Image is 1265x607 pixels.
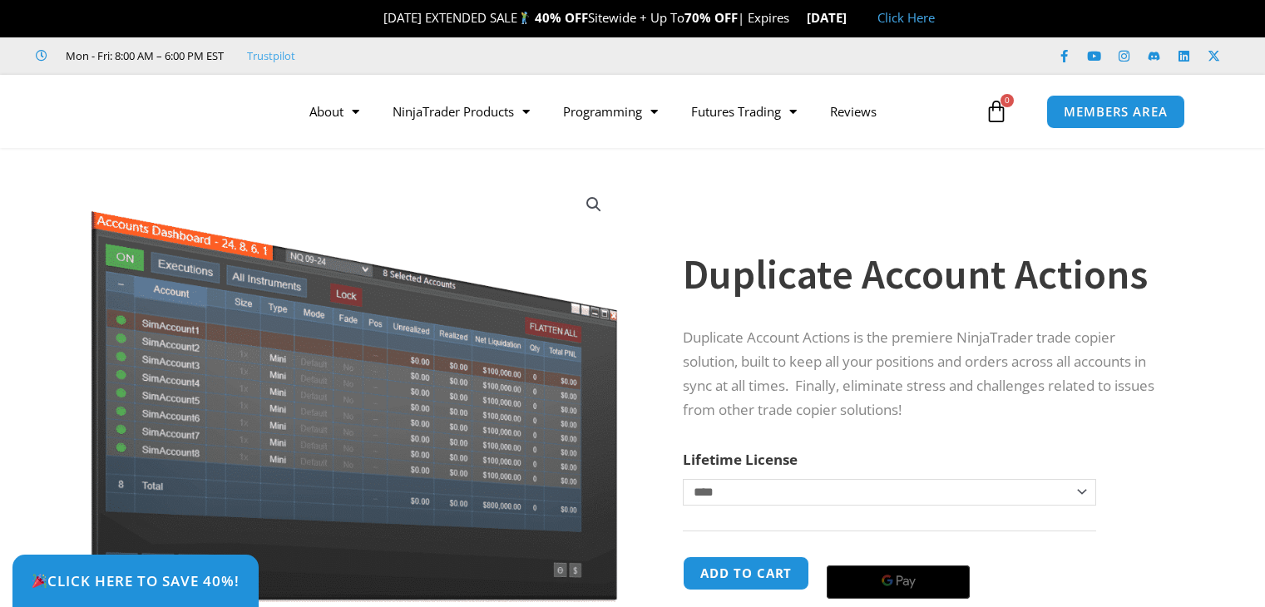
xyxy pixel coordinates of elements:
nav: Menu [293,92,981,131]
span: Click Here to save 40%! [32,574,240,588]
a: 0 [960,87,1033,136]
a: About [293,92,376,131]
span: Mon - Fri: 8:00 AM – 6:00 PM EST [62,46,224,66]
img: 🎉 [370,12,383,24]
a: Programming [546,92,675,131]
img: ⌛ [790,12,803,24]
span: 0 [1001,94,1014,107]
a: Trustpilot [247,46,295,66]
a: MEMBERS AREA [1046,95,1185,129]
img: 🏌️‍♂️ [518,12,531,24]
a: Clear options [683,514,709,526]
strong: [DATE] [807,9,861,26]
a: 🎉Click Here to save 40%! [12,555,259,607]
a: Futures Trading [675,92,813,131]
a: Click Here [877,9,935,26]
h1: Duplicate Account Actions [683,245,1169,303]
img: Screenshot 2024-08-26 15414455555 [86,177,621,602]
img: 🏭 [847,12,860,24]
a: NinjaTrader Products [376,92,546,131]
label: Lifetime License [683,450,798,469]
img: LogoAI | Affordable Indicators – NinjaTrader [62,81,240,141]
span: MEMBERS AREA [1064,106,1168,118]
strong: 70% OFF [684,9,738,26]
span: [DATE] EXTENDED SALE Sitewide + Up To | Expires [366,9,807,26]
a: View full-screen image gallery [579,190,609,220]
img: 🎉 [32,574,47,588]
a: Reviews [813,92,893,131]
p: Duplicate Account Actions is the premiere NinjaTrader trade copier solution, built to keep all yo... [683,326,1169,422]
strong: 40% OFF [535,9,588,26]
